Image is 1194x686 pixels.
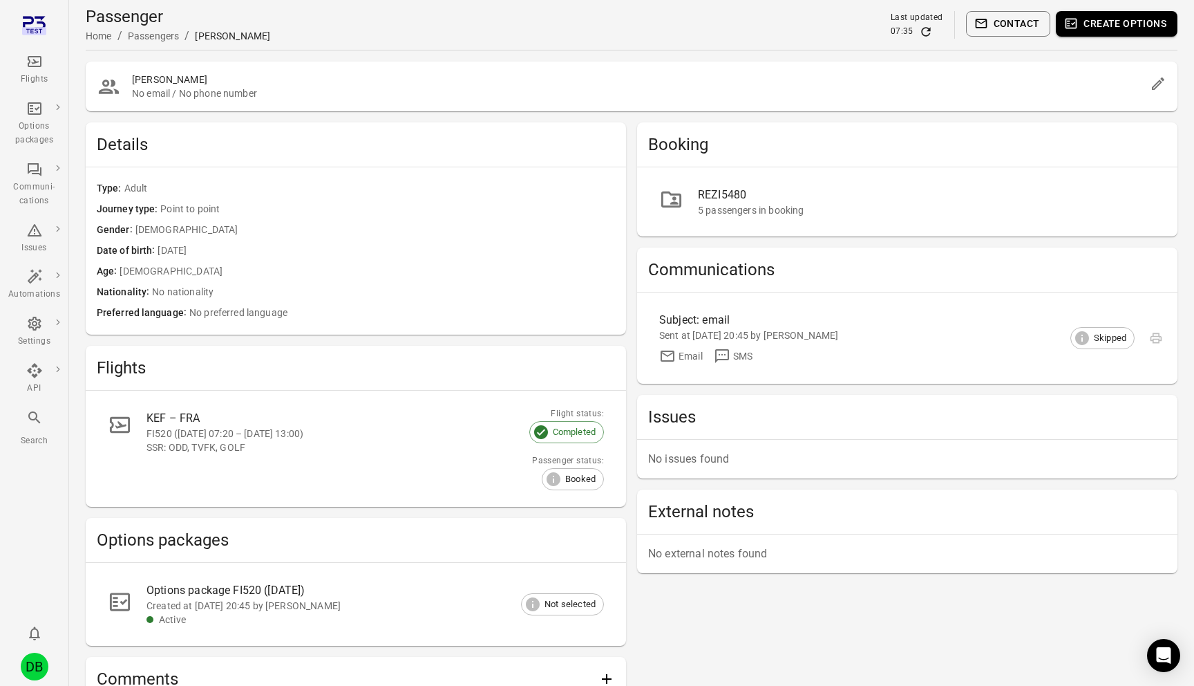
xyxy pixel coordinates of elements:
div: REZI5480 [698,187,1155,203]
div: Open Intercom Messenger [1147,639,1180,672]
a: Flights [3,49,66,91]
span: Completed [545,425,603,439]
a: Issues [3,218,66,259]
div: 07:35 [891,25,913,39]
a: Subject: emailSent at [DATE] 20:45 by [PERSON_NAME]EmailSMS [648,304,1166,373]
div: Options packages [8,120,60,147]
a: Automations [3,264,66,306]
div: Subject: email [659,312,1015,328]
h2: Communications [648,259,1166,281]
span: Adult [124,181,615,196]
button: Notifications [21,620,48,647]
div: Active [159,613,582,627]
span: Export only supported for sent emails [1146,328,1166,349]
h2: Options packages [97,529,615,551]
li: / [117,28,122,44]
span: Date of birth [97,243,158,259]
div: Passengers [128,29,180,43]
button: Daníel Benediktsson [15,647,54,686]
div: Search [8,434,60,448]
h2: Issues [648,406,1166,428]
span: [DATE] [158,243,615,259]
h2: [PERSON_NAME] [132,73,1144,86]
button: Refresh data [919,25,933,39]
h2: Booking [648,133,1166,156]
a: Settings [3,311,66,353]
a: API [3,358,66,400]
button: Contact [966,11,1051,37]
span: [DEMOGRAPHIC_DATA] [135,223,615,238]
div: Flight status: [551,407,604,421]
span: Type [97,181,124,196]
span: Nationality [97,285,152,300]
div: SMS [733,349,752,363]
a: Home [86,30,112,41]
span: Gender [97,223,135,238]
div: SSR: ODD, TVFK, GOLF [146,441,524,454]
div: Communi-cations [8,180,60,208]
p: No issues found [648,451,1166,467]
h2: Flights [97,357,615,379]
span: No nationality [152,285,615,300]
span: [DEMOGRAPHIC_DATA] [120,264,615,279]
h1: Passenger [86,6,270,28]
div: KEF – FRA [146,410,524,427]
span: Not selected [537,597,603,611]
h2: External notes [648,501,1166,523]
div: FI520 ([DATE] 07:20 – [DATE] 13:00) [146,427,524,441]
a: REZI54805 passengers in booking [648,178,1166,225]
a: Options package FI520 ([DATE])Created at [DATE] 20:45 by [PERSON_NAME]Active [97,574,615,635]
div: 5 passengers in booking [698,203,1155,217]
button: Search [3,405,66,452]
div: DB [21,653,48,680]
div: Flights [8,73,60,86]
h2: Details [97,133,615,156]
div: Issues [8,241,60,255]
div: Sent at [DATE] 20:45 by [PERSON_NAME] [659,328,1133,342]
div: API [8,382,60,396]
span: Preferred language [97,306,189,321]
div: Created at [DATE] 20:45 by [PERSON_NAME] [146,599,582,613]
div: Settings [8,335,60,349]
div: [PERSON_NAME] [195,29,270,43]
span: Booked [558,472,603,486]
nav: Breadcrumbs [86,28,270,44]
li: / [184,28,189,44]
div: Last updated [891,11,943,25]
a: Communi-cations [3,157,66,212]
div: Email [679,349,703,363]
a: KEF – FRAFI520 ([DATE] 07:20 – [DATE] 13:00)SSR: ODD, TVFK, GOLFFlight status:CompletedPassenger ... [97,402,615,496]
span: Journey type [97,202,160,217]
span: Age [97,264,120,279]
div: Passenger status: [532,454,604,468]
span: No email / No phone number [132,86,1144,100]
span: Skipped [1086,331,1134,345]
p: No external notes found [648,546,1166,562]
span: Point to point [160,202,615,217]
a: Options packages [3,96,66,151]
div: Automations [8,288,60,302]
button: Create options [1056,11,1177,37]
span: No preferred language [189,306,615,321]
button: Edit [1144,70,1172,98]
div: Options package FI520 ([DATE]) [146,582,582,599]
